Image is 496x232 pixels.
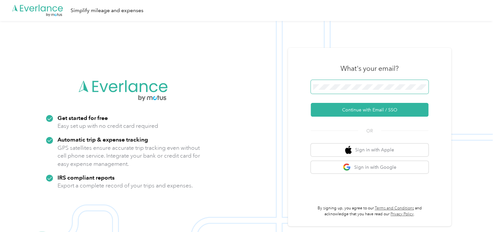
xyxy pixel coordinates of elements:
[71,7,143,15] div: Simplify mileage and expenses
[58,182,193,190] p: Export a complete record of your trips and expenses.
[58,136,148,143] strong: Automatic trip & expense tracking
[58,174,115,181] strong: IRS compliant reports
[375,206,414,211] a: Terms and Conditions
[311,103,428,117] button: Continue with Email / SSO
[390,212,414,217] a: Privacy Policy
[311,144,428,156] button: apple logoSign in with Apple
[340,64,399,73] h3: What's your email?
[343,163,351,171] img: google logo
[345,146,352,154] img: apple logo
[311,161,428,174] button: google logoSign in with Google
[459,195,496,232] iframe: Everlance-gr Chat Button Frame
[311,205,428,217] p: By signing up, you agree to our and acknowledge that you have read our .
[58,144,200,168] p: GPS satellites ensure accurate trip tracking even without cell phone service. Integrate your bank...
[58,114,108,121] strong: Get started for free
[358,127,381,134] span: OR
[58,122,158,130] p: Easy set up with no credit card required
